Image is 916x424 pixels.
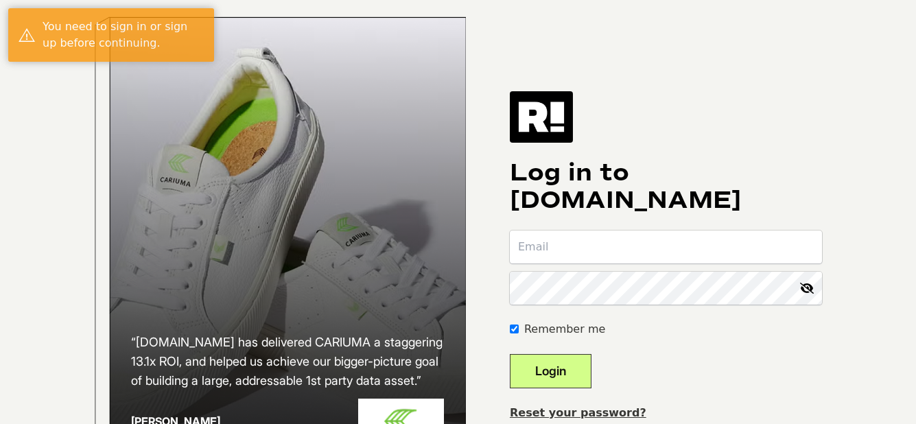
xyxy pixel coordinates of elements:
button: Login [510,354,591,388]
a: Reset your password? [510,406,646,419]
img: Retention.com [510,91,573,142]
h1: Log in to [DOMAIN_NAME] [510,159,822,214]
input: Email [510,231,822,263]
div: You need to sign in or sign up before continuing. [43,19,204,51]
h2: “[DOMAIN_NAME] has delivered CARIUMA a staggering 13.1x ROI, and helped us achieve our bigger-pic... [131,333,444,390]
label: Remember me [524,321,605,338]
